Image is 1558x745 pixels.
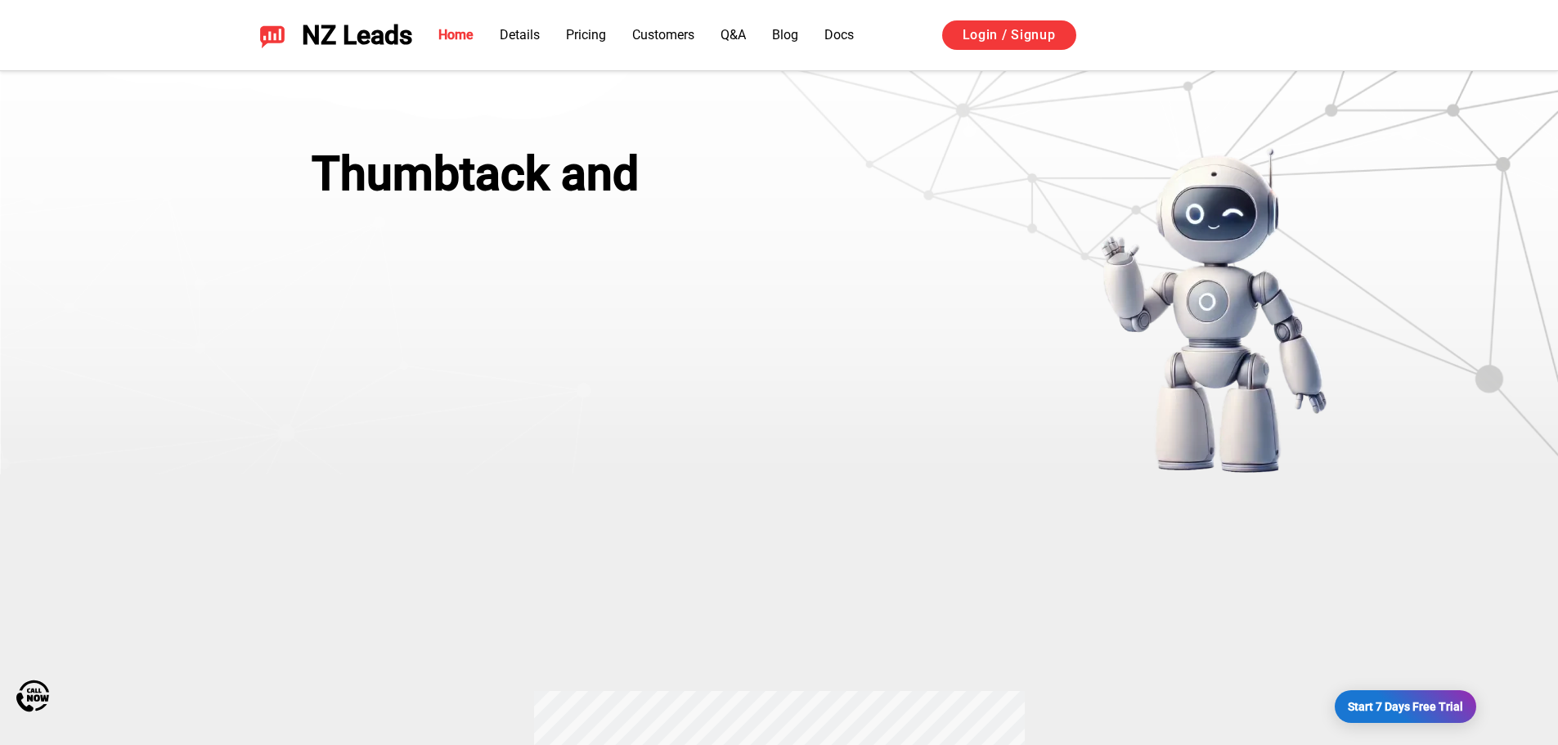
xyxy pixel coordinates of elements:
a: Login / Signup [942,20,1076,50]
div: Thumbtack and [312,147,788,201]
a: Start 7 Days Free Trial [1334,690,1476,723]
a: Blog [772,27,798,43]
a: Details [500,27,540,43]
a: Home [438,27,474,43]
a: Pricing [566,27,606,43]
a: Q&A [721,27,746,43]
img: yelp bot [1100,147,1328,474]
a: Docs [824,27,854,43]
img: Call Now [16,680,49,712]
iframe: Sign in with Google Button [1093,18,1321,54]
span: NZ Leads [302,20,412,51]
a: Customers [632,27,694,43]
img: NZ Leads logo [259,22,285,48]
